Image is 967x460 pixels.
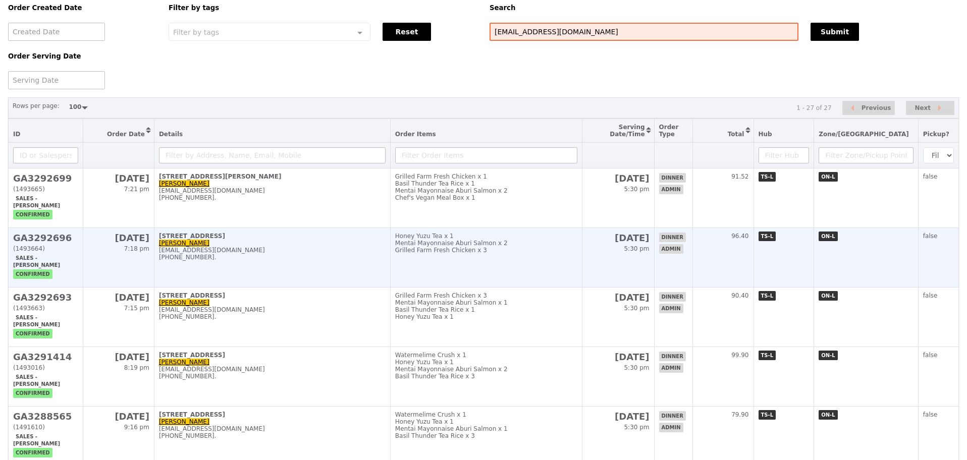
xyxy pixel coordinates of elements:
div: Mentai Mayonnaise Aburi Salmon x 1 [395,425,578,432]
span: TS-L [759,291,776,301]
div: Watermelime Crush x 1 [395,352,578,359]
span: TS-L [759,172,776,182]
div: Basil Thunder Tea Rice x 1 [395,180,578,187]
span: dinner [659,411,686,421]
div: Mentai Mayonnaise Aburi Salmon x 2 [395,366,578,373]
div: (1493665) [13,186,78,193]
span: TS-L [759,351,776,360]
span: Next [915,102,931,114]
span: 5:30 pm [624,245,649,252]
span: Sales - [PERSON_NAME] [13,313,63,329]
div: Mentai Mayonnaise Aburi Salmon x 1 [395,299,578,306]
div: Honey Yuzu Tea x 1 [395,359,578,366]
div: [EMAIL_ADDRESS][DOMAIN_NAME] [159,425,386,432]
h2: GA3288565 [13,411,78,422]
div: (1493663) [13,305,78,312]
h5: Search [490,4,959,12]
div: (1493664) [13,245,78,252]
div: [EMAIL_ADDRESS][DOMAIN_NAME] [159,247,386,254]
div: (1491610) [13,424,78,431]
h2: [DATE] [587,173,649,184]
div: Mentai Mayonnaise Aburi Salmon x 2 [395,240,578,247]
div: [STREET_ADDRESS][PERSON_NAME] [159,173,386,180]
div: (1493016) [13,364,78,371]
h5: Order Created Date [8,4,156,12]
span: ID [13,131,20,138]
input: Filter Order Items [395,147,578,163]
div: Honey Yuzu Tea x 1 [395,313,578,320]
span: Zone/[GEOGRAPHIC_DATA] [819,131,909,138]
span: Sales - [PERSON_NAME] [13,432,63,448]
span: 5:30 pm [624,186,649,193]
div: Basil Thunder Tea Rice x 3 [395,373,578,380]
div: [PHONE_NUMBER]. [159,313,386,320]
span: false [923,292,938,299]
input: Serving Date [8,71,105,89]
span: Hub [759,131,772,138]
span: admin [659,185,683,194]
span: ON-L [819,232,837,241]
span: Sales - [PERSON_NAME] [13,253,63,270]
span: dinner [659,352,686,361]
button: Next [906,101,954,116]
span: 96.40 [731,233,748,240]
div: Honey Yuzu Tea x 1 [395,418,578,425]
span: Details [159,131,183,138]
a: [PERSON_NAME] [159,180,209,187]
span: confirmed [13,388,52,398]
div: [EMAIL_ADDRESS][DOMAIN_NAME] [159,187,386,194]
a: [PERSON_NAME] [159,359,209,366]
h2: [DATE] [587,352,649,362]
input: Filter Hub [759,147,810,163]
button: Previous [842,101,895,116]
span: 5:30 pm [624,364,649,371]
span: Previous [862,102,891,114]
span: ON-L [819,172,837,182]
span: admin [659,363,683,373]
div: Basil Thunder Tea Rice x 1 [395,306,578,313]
div: [PHONE_NUMBER]. [159,194,386,201]
span: Sales - [PERSON_NAME] [13,372,63,389]
span: 7:18 pm [124,245,149,252]
a: [PERSON_NAME] [159,418,209,425]
span: ON-L [819,410,837,420]
span: dinner [659,233,686,242]
h2: [DATE] [88,173,149,184]
span: 7:15 pm [124,305,149,312]
span: admin [659,244,683,254]
div: [STREET_ADDRESS] [159,352,386,359]
input: Filter by Address, Name, Email, Mobile [159,147,386,163]
span: dinner [659,292,686,302]
span: TS-L [759,232,776,241]
h2: [DATE] [587,233,649,243]
div: [STREET_ADDRESS] [159,411,386,418]
span: 8:19 pm [124,364,149,371]
span: dinner [659,173,686,183]
h5: Order Serving Date [8,52,156,60]
h2: [DATE] [587,411,649,422]
a: [PERSON_NAME] [159,299,209,306]
div: Mentai Mayonnaise Aburi Salmon x 2 [395,187,578,194]
h2: GA3292693 [13,292,78,303]
div: [STREET_ADDRESS] [159,233,386,240]
input: Search any field [490,23,798,41]
span: confirmed [13,269,52,279]
span: confirmed [13,210,52,219]
h2: GA3292699 [13,173,78,184]
span: ON-L [819,351,837,360]
span: false [923,411,938,418]
span: 7:21 pm [124,186,149,193]
h5: Filter by tags [169,4,477,12]
a: [PERSON_NAME] [159,240,209,247]
h2: [DATE] [587,292,649,303]
span: false [923,173,938,180]
div: [STREET_ADDRESS] [159,292,386,299]
span: false [923,233,938,240]
input: Filter Zone/Pickup Point [819,147,914,163]
span: 79.90 [731,411,748,418]
div: [PHONE_NUMBER]. [159,432,386,439]
button: Submit [811,23,859,41]
span: admin [659,423,683,432]
div: Grilled Farm Fresh Chicken x 1 [395,173,578,180]
h2: GA3291414 [13,352,78,362]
